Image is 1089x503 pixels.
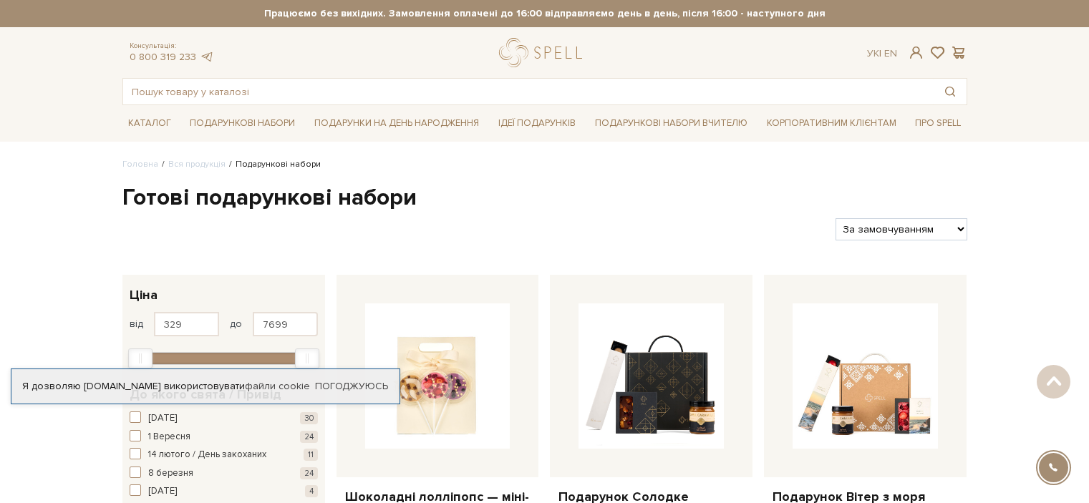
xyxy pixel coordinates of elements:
h1: Готові подарункові набори [122,183,967,213]
a: Подарункові набори Вчителю [589,111,753,135]
div: Я дозволяю [DOMAIN_NAME] використовувати [11,380,400,393]
span: [DATE] [148,411,177,426]
a: telegram [200,51,214,63]
button: [DATE] 4 [130,484,318,499]
span: 4 [305,485,318,497]
div: Min [128,348,153,368]
span: 8 березня [148,467,193,481]
a: Погоджуюсь [315,380,388,393]
span: 11 [304,449,318,461]
strong: Працюємо без вихідних. Замовлення оплачені до 16:00 відправляємо день в день, після 16:00 - насту... [122,7,967,20]
span: від [130,318,143,331]
a: Про Spell [909,112,967,135]
a: logo [499,38,589,67]
a: Головна [122,159,158,170]
input: Ціна [253,312,318,336]
div: Max [295,348,319,368]
li: Подарункові набори [226,158,321,171]
span: Ціна [130,285,158,305]
span: до [230,318,242,331]
input: Пошук товару у каталозі [123,79,934,104]
span: 24 [300,467,318,479]
button: 14 лютого / День закоханих 11 [130,448,318,462]
a: 0 800 319 233 [130,51,196,63]
a: Корпоративним клієнтам [761,112,902,135]
span: 1 Вересня [148,430,190,444]
span: Консультація: [130,41,214,51]
button: 1 Вересня 24 [130,430,318,444]
span: 14 лютого / День закоханих [148,448,266,462]
span: [DATE] [148,484,177,499]
span: | [879,47,881,59]
span: 30 [300,412,318,424]
a: Вся продукція [168,159,226,170]
a: En [884,47,897,59]
div: Ук [867,47,897,60]
button: Пошук товару у каталозі [934,79,967,104]
a: Ідеї подарунків [493,112,581,135]
button: 8 березня 24 [130,467,318,481]
a: Каталог [122,112,177,135]
a: файли cookie [245,380,310,392]
a: Подарунки на День народження [309,112,485,135]
input: Ціна [154,312,219,336]
button: [DATE] 30 [130,411,318,426]
a: Подарункові набори [184,112,301,135]
span: 24 [300,431,318,443]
